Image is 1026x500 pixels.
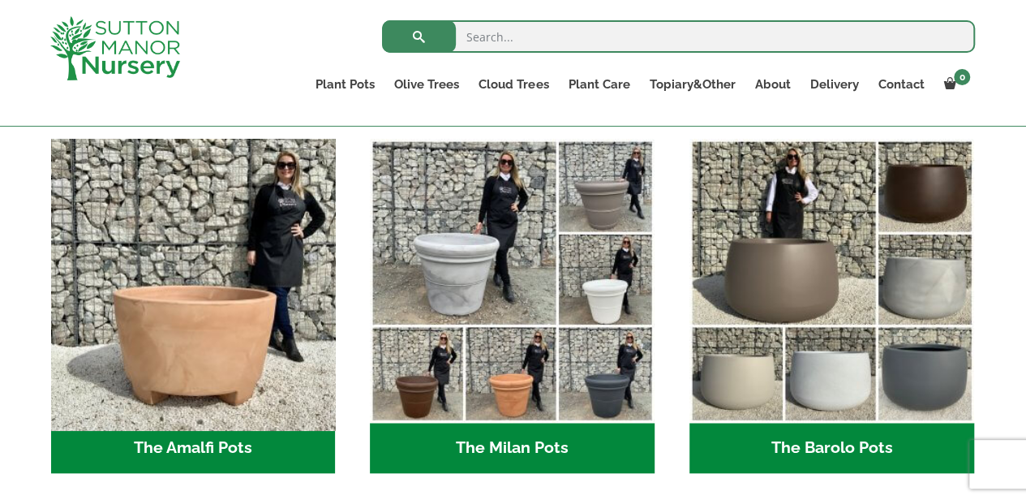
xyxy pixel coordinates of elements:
[934,73,975,96] a: 0
[639,73,745,96] a: Topiary&Other
[51,139,336,473] a: Visit product category The Amalfi Pots
[745,73,800,96] a: About
[50,16,180,80] img: logo
[469,73,558,96] a: Cloud Trees
[558,73,639,96] a: Plant Care
[689,139,974,473] a: Visit product category The Barolo Pots
[689,139,974,424] img: The Barolo Pots
[689,423,974,473] h2: The Barolo Pots
[384,73,469,96] a: Olive Trees
[44,131,342,430] img: The Amalfi Pots
[370,139,655,424] img: The Milan Pots
[370,139,655,473] a: Visit product category The Milan Pots
[954,69,970,85] span: 0
[868,73,934,96] a: Contact
[382,20,975,53] input: Search...
[306,73,384,96] a: Plant Pots
[51,423,336,473] h2: The Amalfi Pots
[800,73,868,96] a: Delivery
[370,423,655,473] h2: The Milan Pots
